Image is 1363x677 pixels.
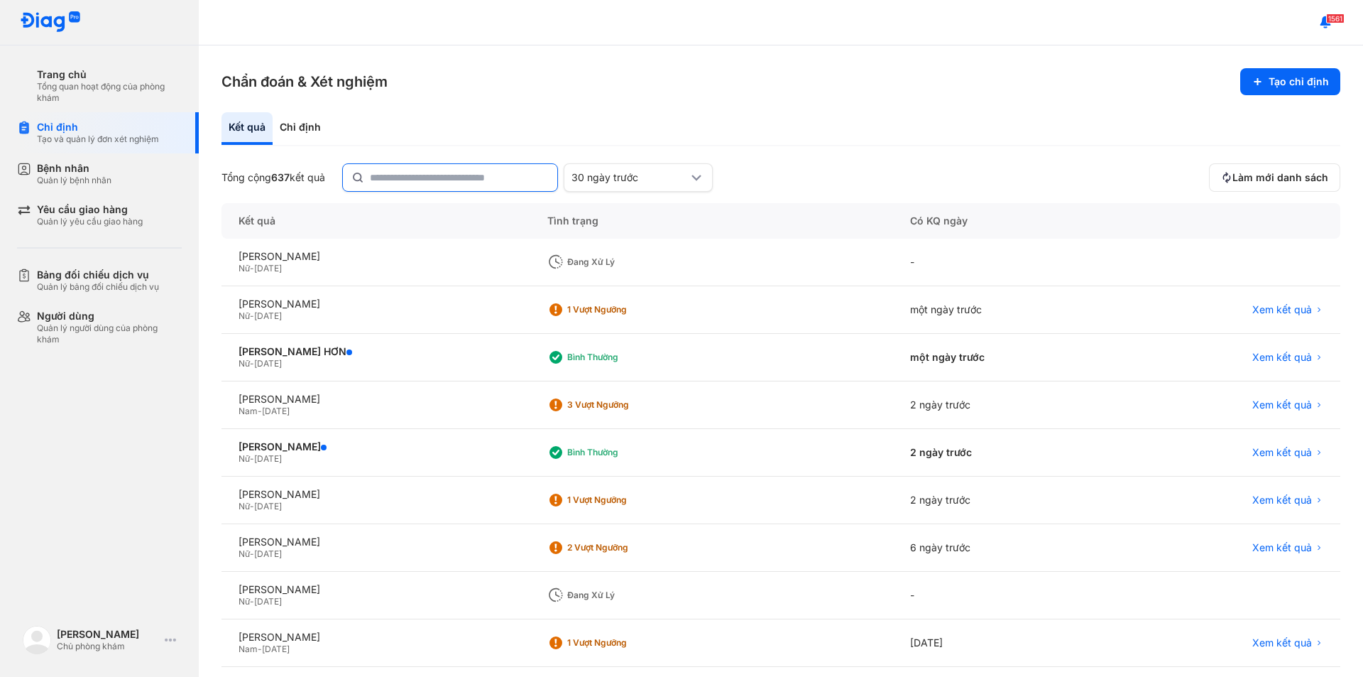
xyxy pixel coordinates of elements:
div: một ngày trước [893,334,1120,381]
span: Nam [239,406,258,416]
div: [PERSON_NAME] [239,488,513,501]
div: [PERSON_NAME] [239,536,513,548]
div: [PERSON_NAME] [239,583,513,596]
span: - [250,358,254,369]
span: Xem kết quả [1252,494,1312,507]
div: Chỉ định [37,121,159,134]
span: [DATE] [254,501,282,511]
span: - [258,406,262,416]
div: Đang xử lý [567,256,681,268]
span: - [258,644,262,654]
span: - [250,263,254,273]
span: [DATE] [254,596,282,607]
div: Bệnh nhân [37,162,111,175]
span: [DATE] [254,310,282,321]
span: Nữ [239,453,250,464]
div: 30 ngày trước [571,171,688,184]
div: - [893,239,1120,286]
div: 2 ngày trước [893,477,1120,524]
span: [DATE] [254,358,282,369]
div: Tạo và quản lý đơn xét nghiệm [37,134,159,145]
span: - [250,548,254,559]
div: [PERSON_NAME] [239,250,513,263]
div: [PERSON_NAME] [239,393,513,406]
div: Bình thường [567,447,681,458]
span: [DATE] [254,453,282,464]
span: Nữ [239,310,250,321]
div: 1 Vượt ngưỡng [567,494,681,506]
span: Nữ [239,501,250,511]
div: Chỉ định [273,112,328,145]
span: - [250,501,254,511]
span: [DATE] [262,644,290,654]
div: [DATE] [893,619,1120,667]
div: Quản lý bảng đối chiếu dịch vụ [37,281,159,293]
div: Có KQ ngày [893,203,1120,239]
div: Quản lý yêu cầu giao hàng [37,216,143,227]
div: Người dùng [37,310,182,323]
button: Tạo chỉ định [1240,68,1340,95]
div: 1 Vượt ngưỡng [567,637,681,649]
div: một ngày trước [893,286,1120,334]
div: Đang xử lý [567,590,681,601]
span: - [250,453,254,464]
div: Trang chủ [37,68,182,81]
span: Xem kết quả [1252,399,1312,411]
span: Nữ [239,263,250,273]
div: Tình trạng [530,203,893,239]
div: Bảng đối chiếu dịch vụ [37,269,159,281]
h3: Chẩn đoán & Xét nghiệm [221,72,388,92]
img: logo [20,11,81,33]
div: 2 ngày trước [893,429,1120,477]
div: Quản lý bệnh nhân [37,175,111,186]
span: 1561 [1326,13,1345,23]
div: Quản lý người dùng của phòng khám [37,323,182,345]
div: 2 Vượt ngưỡng [567,542,681,553]
span: Xem kết quả [1252,351,1312,364]
div: [PERSON_NAME] HƠN [239,345,513,358]
span: - [250,596,254,607]
span: Xem kết quả [1252,446,1312,459]
span: Nam [239,644,258,654]
span: Xem kết quả [1252,303,1312,316]
span: [DATE] [254,263,282,273]
div: [PERSON_NAME] [239,440,513,453]
span: Nữ [239,358,250,369]
span: Nữ [239,548,250,559]
span: Xem kết quả [1252,541,1312,554]
div: Tổng quan hoạt động của phòng khám [37,81,182,104]
div: Chủ phòng khám [57,641,159,652]
div: Kết quả [221,112,273,145]
span: - [250,310,254,321]
div: [PERSON_NAME] [239,298,513,310]
span: 637 [271,171,290,183]
span: Nữ [239,596,250,607]
span: [DATE] [262,406,290,416]
div: Yêu cầu giao hàng [37,203,143,216]
div: 1 Vượt ngưỡng [567,304,681,315]
div: Bình thường [567,352,681,363]
div: [PERSON_NAME] [57,628,159,641]
div: Kết quả [221,203,530,239]
span: [DATE] [254,548,282,559]
div: 3 Vượt ngưỡng [567,399,681,411]
div: 2 ngày trước [893,381,1120,429]
span: Xem kết quả [1252,637,1312,649]
span: Làm mới danh sách [1232,171,1328,184]
div: - [893,572,1120,619]
button: Làm mới danh sách [1209,163,1340,192]
div: Tổng cộng kết quả [221,171,325,184]
div: [PERSON_NAME] [239,631,513,644]
img: logo [23,626,51,654]
div: 6 ngày trước [893,524,1120,572]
